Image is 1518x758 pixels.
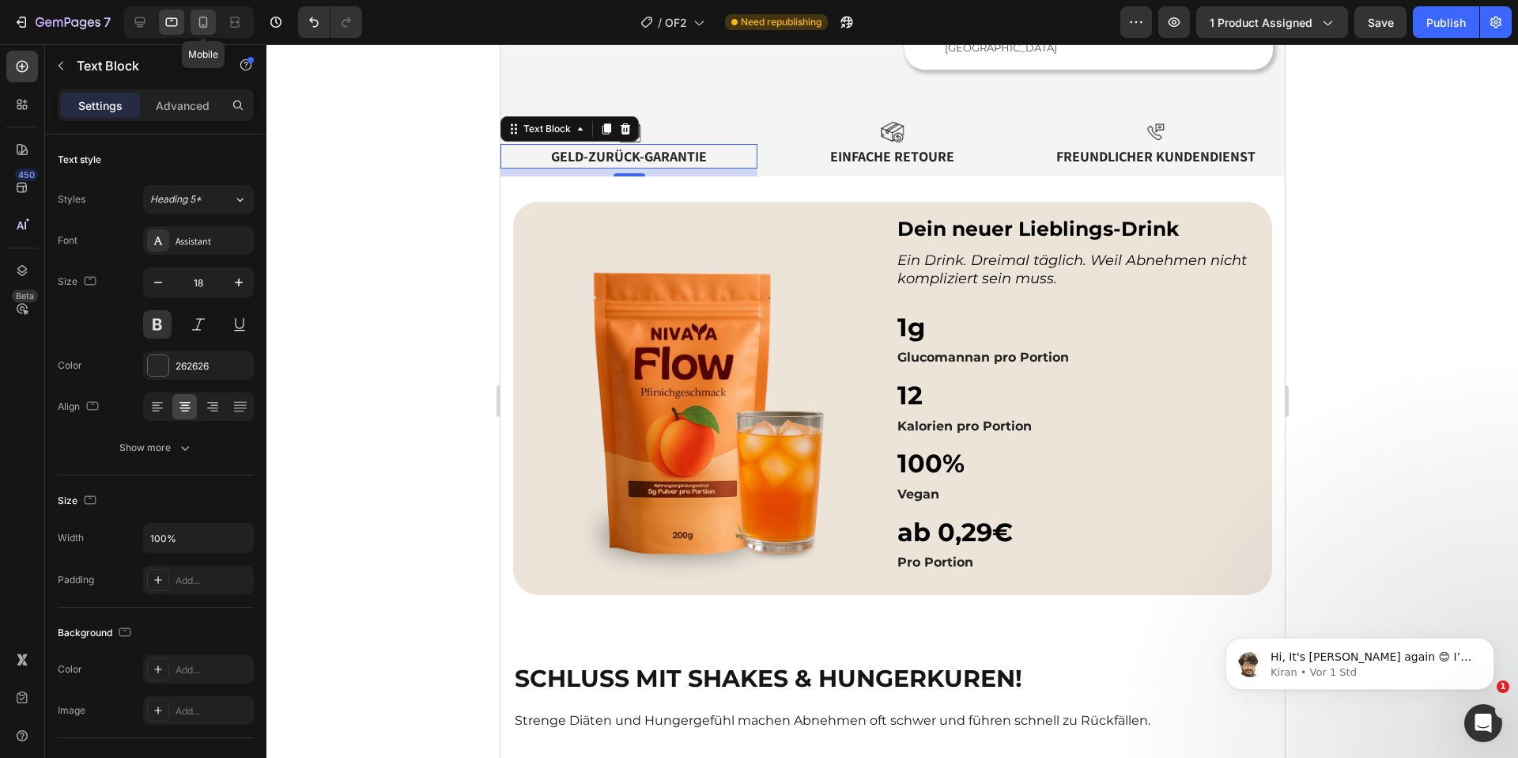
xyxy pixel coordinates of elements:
p: ab 0,29€ [397,472,757,505]
p: 7 [104,13,111,32]
span: 1 [1497,680,1509,693]
div: Image [58,703,85,718]
span: Save [1368,16,1394,29]
div: Add... [176,704,250,718]
p: 12 [397,335,757,368]
div: Undo/Redo [298,6,362,38]
button: Show more [58,434,254,462]
p: Text Block [77,56,211,75]
span: Heading 5* [150,192,202,207]
div: 450 [15,169,38,181]
div: Align [58,396,102,418]
div: Assistant [176,234,250,248]
input: Auto [144,524,253,552]
span: / [658,14,662,31]
iframe: Intercom notifications Nachricht [1202,605,1518,715]
p: Vegan [397,439,757,462]
div: Text style [58,153,101,167]
p: Freundlicher Kundendienst [529,101,783,123]
p: Glucomannan pro Portion [397,302,757,325]
div: Padding [58,573,94,587]
div: Styles [58,192,85,207]
p: Pro Portion [397,507,757,530]
div: Font [58,233,77,248]
div: Size [58,491,100,512]
button: Publish [1413,6,1479,38]
div: 262626 [176,359,250,373]
span: Need republishing [741,15,821,29]
div: Background [58,623,134,644]
p: Settings [78,97,123,114]
button: Heading 5* [143,185,254,214]
button: Save [1354,6,1407,38]
div: Width [58,531,84,545]
div: Publish [1426,14,1466,31]
span: OF2 [665,14,687,31]
button: 1 product assigned [1196,6,1348,38]
strong: SCHLUSS MIT SHAKES & HUNGERKUREN! [14,620,522,649]
h2: Ein Drink. Dreimal täglich. Weil Abnehmen nicht kompliziert sein muss. [395,206,759,246]
iframe: Intercom live chat [1464,704,1502,742]
p: Advanced [156,97,210,114]
p: 100% [397,403,757,436]
span: 1 product assigned [1210,14,1312,31]
p: Strenge Diäten und Hungergefühl machen Abnehmen oft schwer und führen schnell zu Rückfällen. [14,665,770,688]
p: 1g [397,267,757,300]
iframe: Design area [500,44,1285,758]
div: Size [58,271,100,293]
p: Kalorien pro Portion [397,371,757,394]
div: Color [58,358,82,373]
img: gempages_524094622100620196-09b7df4c-bbcf-48c4-815c-1afbe85089cd.png [25,170,389,534]
button: 7 [6,6,118,38]
div: Beta [12,290,38,302]
div: Add... [176,663,250,677]
div: Add... [176,574,250,588]
div: Show more [119,440,193,456]
div: Color [58,662,82,677]
h2: Dein neuer Lieblings-Drink [395,170,759,199]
